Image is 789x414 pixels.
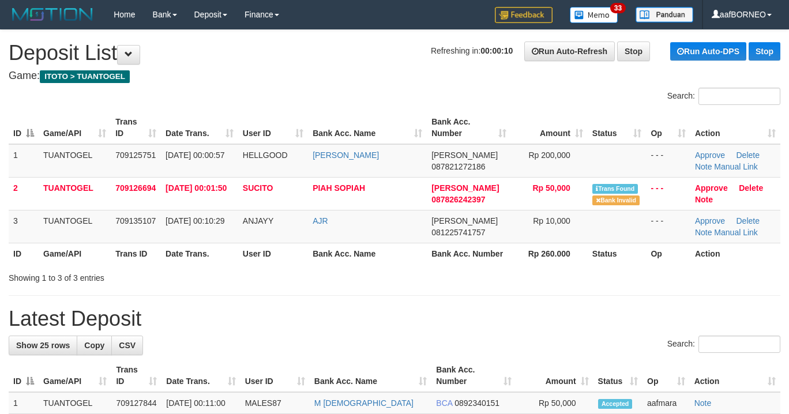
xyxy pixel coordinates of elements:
span: [PERSON_NAME] [431,183,499,193]
img: Feedback.jpg [495,7,553,23]
th: Status [588,243,647,264]
span: Refreshing in: [431,46,513,55]
a: Note [694,398,712,408]
span: [DATE] 00:00:57 [166,150,224,160]
th: Bank Acc. Name: activate to sort column ascending [310,359,432,392]
th: Trans ID: activate to sort column ascending [111,111,161,144]
th: Op: activate to sort column ascending [646,111,690,144]
th: Bank Acc. Number: activate to sort column ascending [431,359,516,392]
a: AJR [313,216,328,225]
td: TUANTOGEL [39,144,111,178]
a: Run Auto-Refresh [524,42,615,61]
span: 709126694 [115,183,156,193]
td: Rp 50,000 [516,392,593,414]
th: ID [9,243,39,264]
span: Accepted [598,399,633,409]
span: Copy 087826242397 to clipboard [431,195,485,204]
th: User ID: activate to sort column ascending [238,111,308,144]
th: Op [646,243,690,264]
span: 709125751 [115,150,156,160]
td: aafmara [643,392,690,414]
span: Rp 50,000 [532,183,570,193]
th: ID: activate to sort column descending [9,111,39,144]
span: Bank is not match [592,195,640,205]
span: [PERSON_NAME] [431,150,498,160]
span: Copy [84,341,104,350]
th: User ID: activate to sort column ascending [241,359,310,392]
span: Copy 0892340151 to clipboard [454,398,499,408]
td: - - - [646,144,690,178]
a: Copy [77,336,112,355]
span: Copy 087821272186 to clipboard [431,162,485,171]
th: Status: activate to sort column ascending [588,111,647,144]
td: 3 [9,210,39,243]
span: 33 [610,3,626,13]
td: 1 [9,392,39,414]
h1: Latest Deposit [9,307,780,330]
th: Game/API: activate to sort column ascending [39,359,111,392]
span: ANJAYY [243,216,273,225]
strong: 00:00:10 [480,46,513,55]
h1: Deposit List [9,42,780,65]
a: Manual Link [714,228,758,237]
img: MOTION_logo.png [9,6,96,23]
span: [DATE] 00:01:50 [166,183,227,193]
td: [DATE] 00:11:00 [161,392,240,414]
td: TUANTOGEL [39,210,111,243]
th: Bank Acc. Name [308,243,427,264]
span: BCA [436,398,452,408]
span: Show 25 rows [16,341,70,350]
a: Approve [695,216,725,225]
span: [PERSON_NAME] [431,216,498,225]
th: Action: activate to sort column ascending [690,359,780,392]
span: Rp 10,000 [533,216,570,225]
th: Action [690,243,780,264]
a: Approve [695,150,725,160]
th: Op: activate to sort column ascending [643,359,690,392]
span: Copy 081225741757 to clipboard [431,228,485,237]
th: ID: activate to sort column descending [9,359,39,392]
a: Approve [695,183,728,193]
th: Game/API [39,243,111,264]
a: Show 25 rows [9,336,77,355]
input: Search: [698,88,780,105]
th: Amount: activate to sort column ascending [516,359,593,392]
a: Stop [749,42,780,61]
a: Delete [737,216,760,225]
input: Search: [698,336,780,353]
td: TUANTOGEL [39,392,111,414]
th: Action: activate to sort column ascending [690,111,780,144]
span: HELLGOOD [243,150,288,160]
span: ITOTO > TUANTOGEL [40,70,130,83]
label: Search: [667,336,780,353]
h4: Game: [9,70,780,82]
a: M [DEMOGRAPHIC_DATA] [314,398,414,408]
td: TUANTOGEL [39,177,111,210]
th: Date Trans.: activate to sort column ascending [161,111,238,144]
td: MALES87 [241,392,310,414]
a: Delete [737,150,760,160]
th: User ID [238,243,308,264]
span: Rp 200,000 [528,150,570,160]
a: Note [695,228,712,237]
th: Date Trans.: activate to sort column ascending [161,359,240,392]
div: Showing 1 to 3 of 3 entries [9,268,320,284]
td: 1 [9,144,39,178]
th: Bank Acc. Number: activate to sort column ascending [427,111,511,144]
span: SUCITO [243,183,273,193]
th: Status: activate to sort column ascending [593,359,643,392]
a: CSV [111,336,143,355]
th: Bank Acc. Name: activate to sort column ascending [308,111,427,144]
td: - - - [646,177,690,210]
span: 709135107 [115,216,156,225]
th: Trans ID [111,243,161,264]
img: panduan.png [636,7,693,22]
td: 709127844 [111,392,161,414]
a: Delete [739,183,763,193]
span: CSV [119,341,136,350]
a: Note [695,162,712,171]
th: Amount: activate to sort column ascending [511,111,587,144]
span: [DATE] 00:10:29 [166,216,224,225]
a: PIAH SOPIAH [313,183,365,193]
td: - - - [646,210,690,243]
